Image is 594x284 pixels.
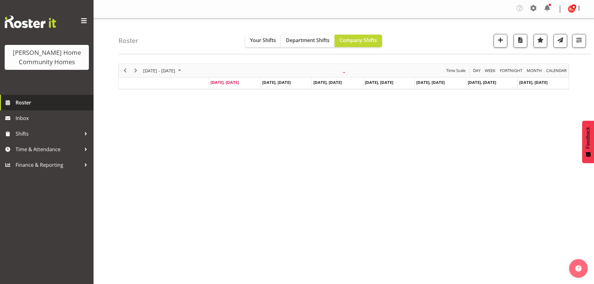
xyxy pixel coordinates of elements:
[11,48,83,67] div: [PERSON_NAME] Home Community Homes
[118,64,569,89] div: Timeline Week of September 8, 2025
[340,37,377,44] span: Company Shifts
[335,35,382,47] button: Company Shifts
[5,16,56,28] img: Rosterit website logo
[281,35,335,47] button: Department Shifts
[575,265,582,272] img: help-xxl-2.png
[494,34,507,48] button: Add a new shift
[534,34,547,48] button: Highlight an important date within the roster.
[16,145,81,154] span: Time & Attendance
[16,129,81,138] span: Shifts
[286,37,330,44] span: Department Shifts
[16,160,81,170] span: Finance & Reporting
[568,5,575,13] img: kirsty-crossley8517.jpg
[250,37,276,44] span: Your Shifts
[582,121,594,163] button: Feedback - Show survey
[553,34,567,48] button: Send a list of all shifts for the selected filtered period to all rostered employees.
[514,34,527,48] button: Download a PDF of the roster according to the set date range.
[572,34,586,48] button: Filter Shifts
[16,113,90,123] span: Inbox
[585,127,591,149] span: Feedback
[245,35,281,47] button: Your Shifts
[16,98,90,107] span: Roster
[118,37,138,44] h4: Roster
